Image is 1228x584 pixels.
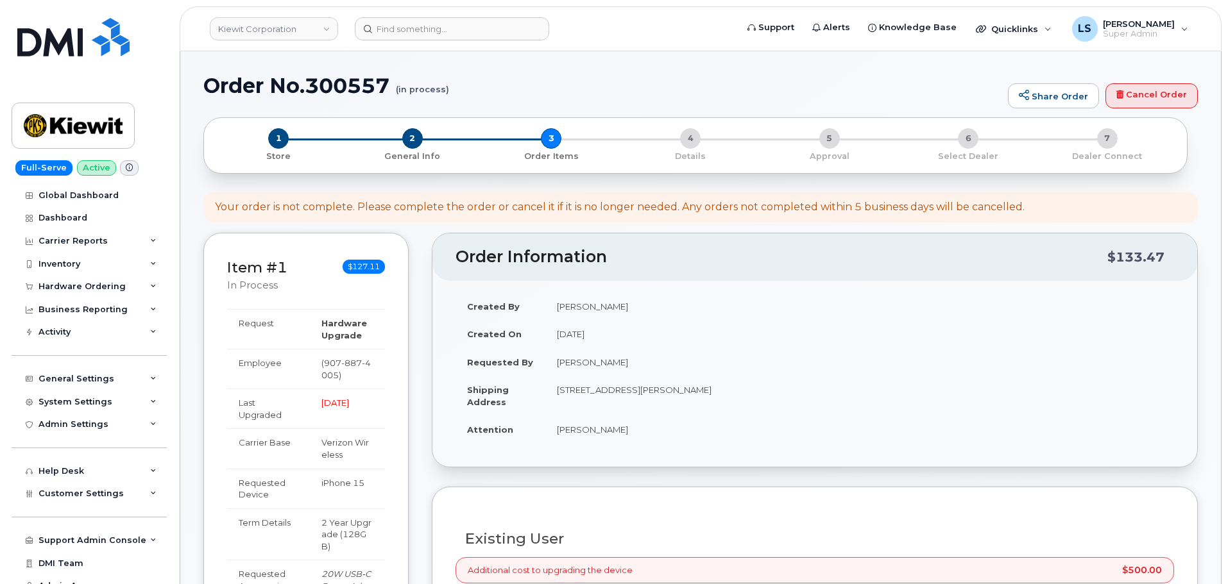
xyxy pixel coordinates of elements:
[343,260,385,274] span: $127.11
[1122,565,1162,574] span: $500.00
[467,385,509,407] strong: Shipping Address
[343,149,482,162] a: 2 General Info
[1172,528,1218,574] iframe: Messenger Launcher
[268,128,289,149] span: 1
[402,128,423,149] span: 2
[348,151,477,162] p: General Info
[310,469,385,508] td: iPhone 15
[310,508,385,560] td: 2 Year Upgrade (128GB)
[227,469,310,508] td: Requested Device
[1105,83,1198,109] a: Cancel Order
[227,428,310,468] td: Carrier Base
[227,388,310,428] td: Last Upgraded
[341,358,362,368] span: 887
[321,397,349,408] span: [DATE]
[545,292,1174,321] td: [PERSON_NAME]
[227,349,310,388] td: Employee
[214,149,343,162] a: 1 Store
[545,415,1174,444] td: [PERSON_NAME]
[310,349,385,388] td: ( )
[467,357,533,367] strong: Requested By
[396,74,449,94] small: (in process)
[321,318,367,340] strong: Hardware Upgrade
[545,376,1174,415] td: [STREET_ADDRESS][PERSON_NAME]
[203,74,1002,97] h1: Order No.300557
[467,424,513,435] strong: Attention
[1008,83,1099,109] a: Share Order
[227,508,310,560] td: Term Details
[227,258,287,276] a: Item #1
[227,309,310,349] td: Request
[310,428,385,468] td: Verizon Wireless
[227,279,278,291] small: in process
[545,320,1174,348] td: [DATE]
[467,329,522,339] strong: Created On
[215,200,1025,215] div: Your order is not complete. Please complete the order or cancel it if it is no longer needed. Any...
[219,151,338,162] p: Store
[456,557,1174,583] div: Additional cost to upgrading the device
[467,301,520,312] strong: Created By
[545,348,1174,376] td: [PERSON_NAME]
[321,358,371,380] span: 4005
[1107,245,1164,269] div: $133.47
[456,248,1107,266] h2: Order Information
[321,358,371,380] span: 907
[465,531,1164,547] h3: Existing User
